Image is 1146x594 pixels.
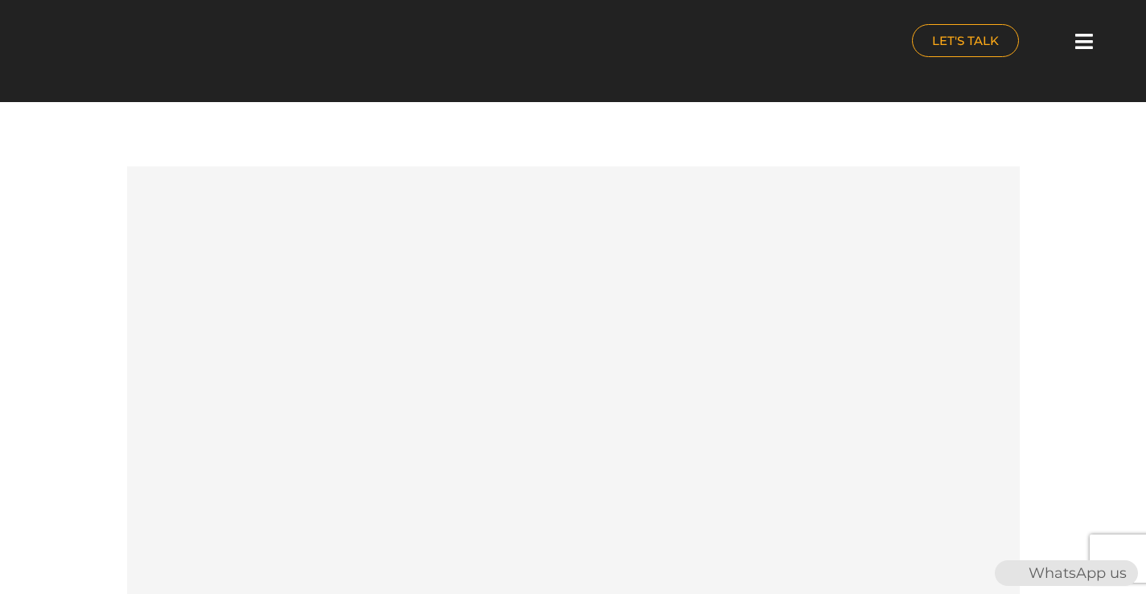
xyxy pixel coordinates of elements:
[8,8,565,78] a: nuance-qatar_logo
[8,8,143,78] img: nuance-qatar_logo
[996,560,1022,586] img: WhatsApp
[912,24,1019,57] a: LET'S TALK
[995,564,1138,582] a: WhatsAppWhatsApp us
[995,560,1138,586] div: WhatsApp us
[932,35,999,47] span: LET'S TALK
